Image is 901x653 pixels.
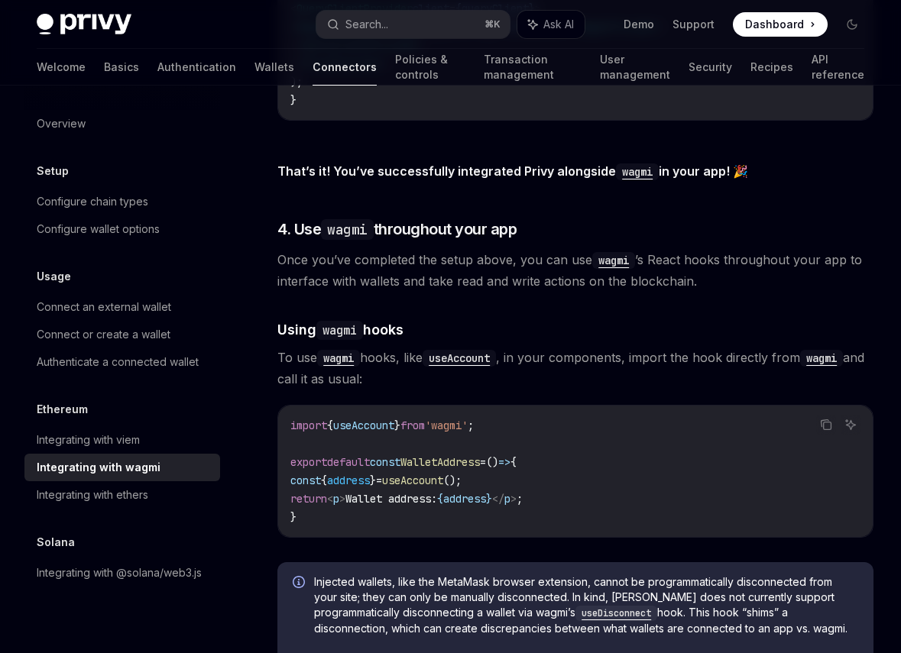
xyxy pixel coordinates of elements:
span: import [290,419,327,432]
a: Security [689,49,732,86]
a: wagmi [317,350,360,365]
a: Wallets [254,49,294,86]
a: Configure wallet options [24,215,220,243]
span: 4. Use throughout your app [277,218,517,240]
span: Injected wallets, like the MetaMask browser extension, cannot be programmatically disconnected fr... [314,574,858,636]
span: > [339,492,345,506]
span: > [510,492,517,506]
a: User management [600,49,670,86]
a: useDisconnect [575,606,657,619]
div: Search... [345,15,388,34]
span: } [290,93,297,107]
h5: Usage [37,267,71,286]
span: = [480,455,486,469]
span: ; [517,492,523,506]
span: </ [492,492,504,506]
a: Configure chain types [24,188,220,215]
span: Dashboard [745,17,804,32]
button: Ask AI [517,11,585,38]
span: () [486,455,498,469]
a: Welcome [37,49,86,86]
div: Configure chain types [37,192,148,211]
a: Integrating with ethers [24,481,220,509]
span: const [290,474,321,487]
span: address [327,474,370,487]
span: export [290,455,327,469]
svg: Info [293,576,308,591]
span: useAccount [382,474,443,487]
div: Integrating with wagmi [37,458,160,477]
code: wagmi [316,321,363,340]
a: Overview [24,110,220,137]
h5: Setup [37,162,69,180]
a: wagmi [800,350,843,365]
span: To use hooks, like , in your components, import the hook directly from and call it as usual: [277,347,873,390]
div: Connect an external wallet [37,298,171,316]
span: < [327,492,333,506]
span: Ask AI [543,17,574,32]
div: Overview [37,115,86,133]
code: useDisconnect [575,606,657,621]
a: Dashboard [733,12,828,37]
span: useAccount [333,419,394,432]
span: { [327,419,333,432]
a: API reference [812,49,864,86]
h5: Ethereum [37,400,88,419]
span: { [510,455,517,469]
a: wagmi [592,252,635,267]
code: wagmi [616,163,659,180]
a: Authenticate a connected wallet [24,348,220,376]
code: wagmi [592,252,635,269]
a: wagmi [616,163,659,179]
div: Configure wallet options [37,220,160,238]
span: Once you’ve completed the setup above, you can use ’s React hooks throughout your app to interfac... [277,249,873,292]
a: Integrating with viem [24,426,220,454]
a: useAccount [423,350,496,365]
span: from [400,419,425,432]
div: Integrating with viem [37,431,140,449]
span: } [486,492,492,506]
strong: That’s it! You’ve successfully integrated Privy alongside in your app! 🎉 [277,163,748,179]
button: Search...⌘K [316,11,509,38]
a: Connect an external wallet [24,293,220,321]
code: useAccount [423,350,496,367]
span: Wallet address: [345,492,437,506]
a: Connect or create a wallet [24,321,220,348]
div: Integrating with @solana/web3.js [37,564,202,582]
span: const [370,455,400,469]
a: Connectors [313,49,377,86]
span: default [327,455,370,469]
span: { [437,492,443,506]
span: p [504,492,510,506]
a: Support [673,17,715,32]
span: } [290,510,297,524]
span: ; [468,419,474,432]
button: Copy the contents from the code block [816,415,836,435]
img: dark logo [37,14,131,35]
code: wagmi [800,350,843,367]
a: Recipes [750,49,793,86]
code: wagmi [321,219,374,240]
span: address [443,492,486,506]
a: Transaction management [484,49,582,86]
a: Demo [624,17,654,32]
a: Authentication [157,49,236,86]
span: WalletAddress [400,455,480,469]
span: { [321,474,327,487]
button: Ask AI [841,415,860,435]
a: Integrating with wagmi [24,454,220,481]
a: Basics [104,49,139,86]
span: => [498,455,510,469]
a: Policies & controls [395,49,465,86]
span: p [333,492,339,506]
code: wagmi [317,350,360,367]
span: return [290,492,327,506]
span: (); [443,474,462,487]
span: } [370,474,376,487]
div: Integrating with ethers [37,486,148,504]
span: } [394,419,400,432]
button: Toggle dark mode [840,12,864,37]
span: = [376,474,382,487]
a: Integrating with @solana/web3.js [24,559,220,587]
div: Connect or create a wallet [37,325,170,344]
